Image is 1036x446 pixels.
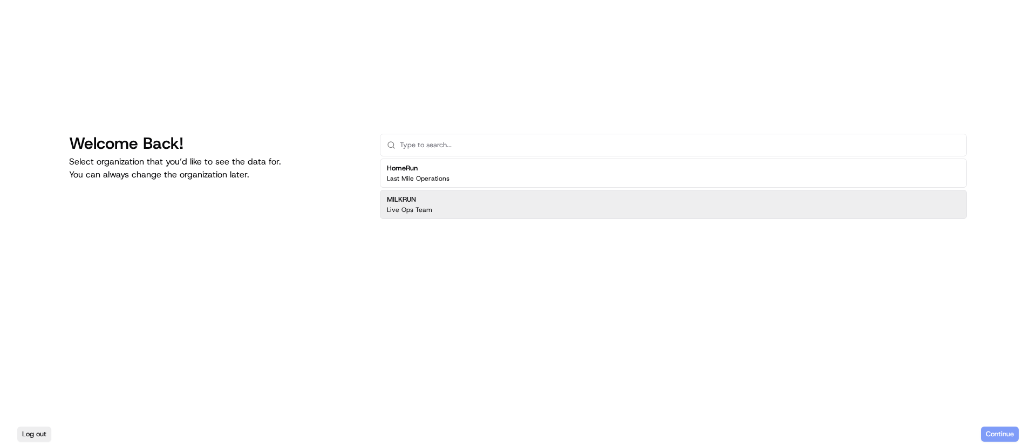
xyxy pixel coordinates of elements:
p: Live Ops Team [387,205,432,214]
h1: Welcome Back! [69,134,363,153]
p: Select organization that you’d like to see the data for. You can always change the organization l... [69,155,363,181]
input: Type to search... [400,134,960,156]
p: Last Mile Operations [387,174,449,183]
div: Suggestions [380,156,967,221]
button: Log out [17,427,51,442]
h2: MILKRUN [387,195,432,204]
h2: HomeRun [387,163,449,173]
